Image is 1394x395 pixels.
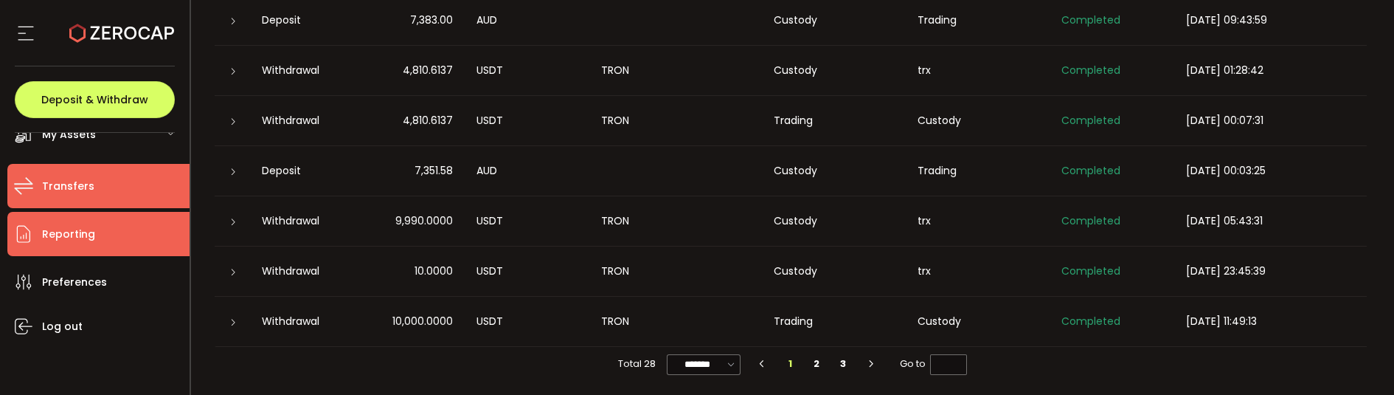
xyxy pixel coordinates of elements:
span: Preferences [42,272,107,293]
span: Completed [1061,264,1120,278]
div: Custody [762,213,906,230]
div: Custody [762,263,906,280]
div: Deposit [250,162,350,179]
span: 4,810.6137 [403,62,453,79]
div: USDT [465,213,589,230]
div: Custody [762,12,906,29]
div: TRON [589,62,762,79]
div: Trading [762,112,906,129]
li: 1 [777,354,804,374]
span: Completed [1061,314,1120,329]
div: USDT [465,313,589,330]
div: Withdrawal [250,213,350,230]
span: Reporting [42,224,95,245]
div: Trading [906,12,1050,29]
div: Custody [762,62,906,79]
div: Custody [762,162,906,179]
div: USDT [465,62,589,79]
span: [DATE] 23:45:39 [1186,264,1266,278]
div: Withdrawal [250,62,350,79]
span: [DATE] 00:07:31 [1186,113,1263,128]
div: TRON [589,313,762,330]
span: [DATE] 11:49:13 [1186,314,1257,329]
iframe: Chat Widget [1320,324,1394,395]
div: TRON [589,263,762,280]
li: 3 [830,354,856,374]
div: TRON [589,112,762,129]
span: 7,383.00 [410,12,453,29]
button: Deposit & Withdraw [15,81,175,118]
div: Custody [906,112,1050,129]
span: Deposit & Withdraw [41,95,148,105]
div: USDT [465,263,589,280]
span: Completed [1061,113,1120,128]
span: 9,990.0000 [395,213,453,230]
div: Withdrawal [250,112,350,129]
span: Log out [42,316,83,337]
span: [DATE] 01:28:42 [1186,63,1263,78]
span: Completed [1061,63,1120,78]
span: 10,000.0000 [392,313,453,330]
span: Go to [900,354,967,374]
div: USDT [465,112,589,129]
span: Completed [1061,163,1120,178]
span: My Assets [42,124,96,145]
span: [DATE] 05:43:31 [1186,213,1263,228]
span: 10.0000 [415,263,453,280]
div: TRON [589,213,762,230]
div: trx [906,213,1050,230]
div: AUD [465,162,589,179]
span: Total 28 [618,354,656,374]
span: Completed [1061,213,1120,228]
div: trx [906,263,1050,280]
span: [DATE] 09:43:59 [1186,13,1267,27]
div: trx [906,62,1050,79]
div: Trading [906,162,1050,179]
div: AUD [465,12,589,29]
div: Deposit [250,12,350,29]
span: [DATE] 00:03:25 [1186,163,1266,178]
li: 2 [804,354,830,374]
div: Trading [762,313,906,330]
span: Completed [1061,13,1120,27]
span: 7,351.58 [415,162,453,179]
div: Withdrawal [250,313,350,330]
span: 4,810.6137 [403,112,453,129]
div: Custody [906,313,1050,330]
div: Withdrawal [250,263,350,280]
span: Transfers [42,176,94,197]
